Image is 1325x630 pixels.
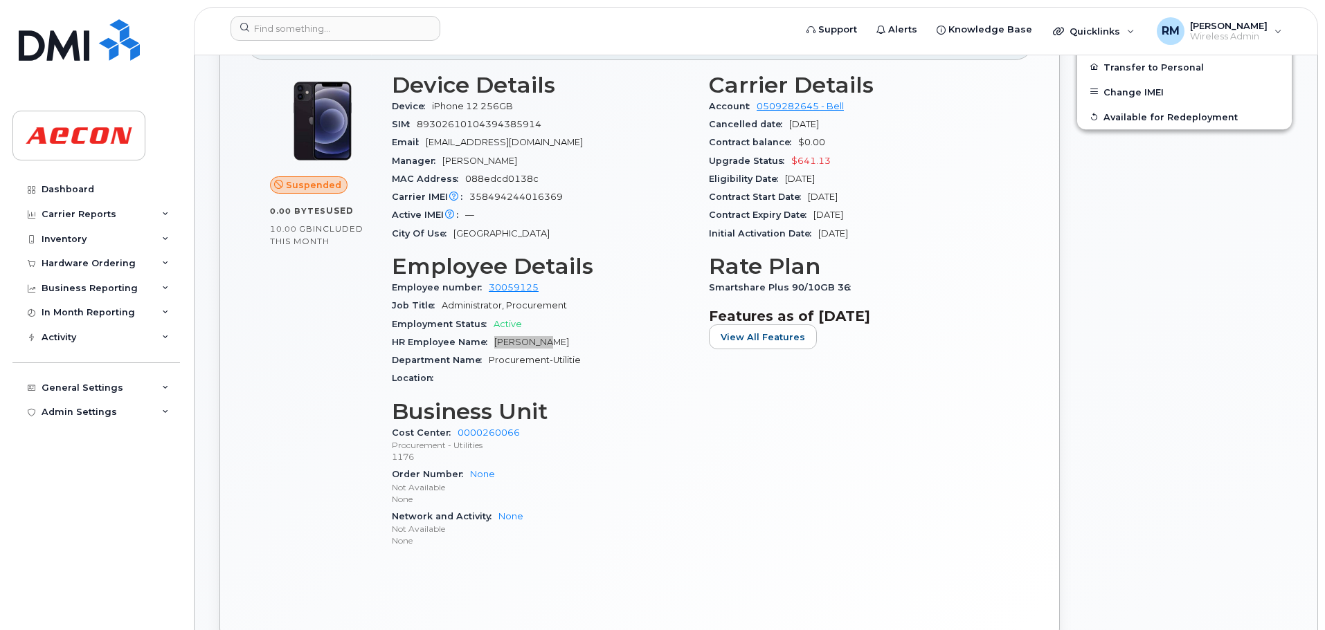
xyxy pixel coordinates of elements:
span: used [326,205,354,216]
p: Not Available [392,523,692,535]
span: SIM [392,119,417,129]
span: Network and Activity [392,511,498,521]
span: Knowledge Base [948,23,1032,37]
a: Alerts [867,16,927,44]
h3: Rate Plan [709,254,1009,279]
span: Contract balance [709,137,798,147]
h3: Carrier Details [709,73,1009,98]
h3: Employee Details [392,254,692,279]
span: [DATE] [789,119,819,129]
span: Account [709,101,757,111]
span: [GEOGRAPHIC_DATA] [453,228,550,239]
span: Cancelled date [709,119,789,129]
span: Quicklinks [1070,26,1120,37]
img: iPhone_12.jpg [281,80,364,163]
span: [EMAIL_ADDRESS][DOMAIN_NAME] [426,137,583,147]
span: [PERSON_NAME] [442,156,517,166]
span: Carrier IMEI [392,192,469,202]
p: Procurement - Utilities [392,439,692,451]
span: [PERSON_NAME] [494,337,569,347]
span: Employment Status [392,319,494,329]
span: HR Employee Name [392,337,494,347]
span: View All Features [721,331,805,344]
span: included this month [270,223,363,246]
span: Job Title [392,300,442,311]
span: — [465,210,474,220]
span: 088edcd0138c [465,174,539,184]
span: Device [392,101,432,111]
div: Quicklinks [1043,17,1144,45]
a: Knowledge Base [927,16,1042,44]
a: Support [797,16,867,44]
span: Upgrade Status [709,156,791,166]
span: Initial Activation Date [709,228,818,239]
span: Active IMEI [392,210,465,220]
span: Alerts [888,23,917,37]
div: Robyn Morgan [1147,17,1292,45]
span: [DATE] [808,192,838,202]
span: [DATE] [785,174,815,184]
span: MAC Address [392,174,465,184]
span: Order Number [392,469,470,479]
span: Procurement-Utilitie [489,355,581,365]
span: [DATE] [818,228,848,239]
span: $641.13 [791,156,831,166]
span: 358494244016369 [469,192,563,202]
span: [PERSON_NAME] [1190,20,1268,31]
span: Manager [392,156,442,166]
span: 89302610104394385914 [417,119,541,129]
span: Cost Center [392,427,458,438]
p: 1176 [392,451,692,463]
a: 0000260066 [458,427,520,438]
button: Change IMEI [1077,80,1292,104]
button: View All Features [709,324,817,349]
span: 10.00 GB [270,224,313,234]
span: Smartshare Plus 90/10GB 36 [709,282,858,293]
h3: Features as of [DATE] [709,308,1009,324]
span: Administrator, Procurement [442,300,567,311]
input: Find something... [231,16,440,41]
a: 30059125 [489,282,539,293]
span: iPhone 12 256GB [432,101,513,111]
h3: Business Unit [392,399,692,424]
span: Contract Expiry Date [709,210,813,220]
span: Location [392,373,440,383]
span: Eligibility Date [709,174,785,184]
span: 0.00 Bytes [270,206,326,216]
button: Transfer to Personal [1077,55,1292,80]
span: Wireless Admin [1190,31,1268,42]
span: Department Name [392,355,489,365]
p: None [392,535,692,546]
h3: Device Details [392,73,692,98]
button: Available for Redeployment [1077,104,1292,129]
span: [DATE] [813,210,843,220]
span: Suspended [286,178,341,192]
span: City Of Use [392,228,453,239]
span: Employee number [392,282,489,293]
p: Not Available [392,481,692,493]
a: None [498,511,523,521]
span: Email [392,137,426,147]
span: $0.00 [798,137,825,147]
span: Support [818,23,857,37]
span: RM [1162,23,1180,39]
p: None [392,493,692,505]
a: None [470,469,495,479]
span: Active [494,319,522,329]
span: Available for Redeployment [1103,111,1238,122]
a: 0509282645 - Bell [757,101,844,111]
span: Contract Start Date [709,192,808,202]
